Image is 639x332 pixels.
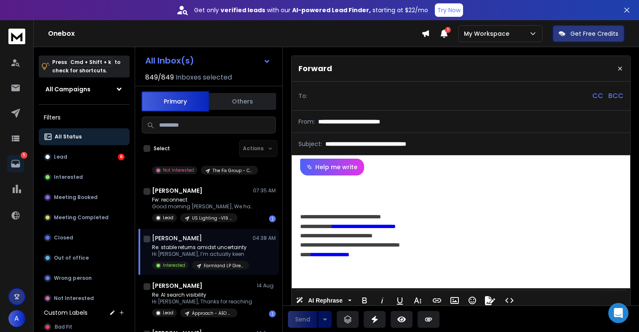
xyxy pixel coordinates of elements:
[374,292,390,309] button: Italic (⌘I)
[176,72,232,82] h3: Inboxes selected
[501,292,517,309] button: Code View
[145,72,174,82] span: 849 / 849
[163,262,185,268] p: Interested
[8,29,25,44] img: logo
[257,282,276,289] p: 14 Aug
[592,91,603,101] p: CC
[213,167,253,174] p: The Fix Group - C7V2 Sales Titles
[152,251,249,258] p: Hi [PERSON_NAME], I’m actually keen
[152,298,252,305] p: Hi [PERSON_NAME], Thanks for reaching
[141,91,209,112] button: Primary
[152,282,202,290] h1: [PERSON_NAME]
[118,154,125,160] div: 6
[39,229,130,246] button: Closed
[48,29,421,39] h1: Onebox
[39,250,130,266] button: Out of office
[253,187,276,194] p: 07:35 AM
[608,303,628,323] div: Open Intercom Messenger
[553,25,624,42] button: Get Free Credits
[145,56,194,65] h1: All Inbox(s)
[55,133,82,140] p: All Status
[447,292,463,309] button: Insert Image (⌘P)
[204,263,244,269] p: Farmland LP Direct Channel - [PERSON_NAME]
[608,91,623,101] p: BCC
[54,214,109,221] p: Meeting Completed
[39,209,130,226] button: Meeting Completed
[570,29,618,38] p: Get Free Credits
[69,57,112,67] span: Cmd + Shift + k
[39,169,130,186] button: Interested
[39,290,130,307] button: Not Interested
[44,308,88,317] h3: Custom Labels
[54,255,89,261] p: Out of office
[152,244,249,251] p: Re: stable returns amidst uncertainty
[445,27,451,33] span: 1
[163,167,194,173] p: Not Interested
[39,81,130,98] button: All Campaigns
[8,310,25,327] button: A
[45,85,91,93] h1: All Campaigns
[55,324,72,330] span: Bad Fit
[294,292,353,309] button: AI Rephrase
[54,295,94,302] p: Not Interested
[138,52,277,69] button: All Inbox(s)
[152,197,253,203] p: Fw: reconnect
[410,292,426,309] button: More Text
[194,6,428,14] p: Get only with our starting at $22/mo
[298,140,322,148] p: Subject:
[152,234,202,242] h1: [PERSON_NAME]
[464,29,513,38] p: My Workspace
[269,311,276,317] div: 1
[163,310,173,316] p: Lead
[298,117,315,126] p: From:
[39,112,130,123] h3: Filters
[152,186,202,195] h1: [PERSON_NAME]
[300,159,364,175] button: Help me write
[39,189,130,206] button: Meeting Booked
[54,234,73,241] p: Closed
[39,128,130,145] button: All Status
[192,310,232,316] p: Approach - AEO Campaign
[253,235,276,242] p: 04:38 AM
[163,215,173,221] p: Lead
[221,6,265,14] strong: verified leads
[298,92,307,100] p: To:
[152,203,253,210] p: Good morning [PERSON_NAME], We haven't
[54,154,67,160] p: Lead
[54,275,92,282] p: Wrong person
[209,92,276,111] button: Others
[52,58,120,75] p: Press to check for shortcuts.
[54,194,98,201] p: Meeting Booked
[429,292,445,309] button: Insert Link (⌘K)
[7,155,24,172] a: 5
[154,145,170,152] label: Select
[437,6,461,14] p: Try Now
[298,63,332,74] p: Forward
[435,3,463,17] button: Try Now
[306,297,344,304] span: AI Rephrase
[152,292,252,298] p: Re: AI search visibility
[39,270,130,287] button: Wrong person
[292,6,371,14] strong: AI-powered Lead Finder,
[392,292,408,309] button: Underline (⌘U)
[269,215,276,222] div: 1
[464,292,480,309] button: Emoticons
[39,149,130,165] button: Lead6
[192,215,232,221] p: US Lighting -V19 Messaging - Cold Lead Retarget - [PERSON_NAME]
[21,152,27,159] p: 5
[357,292,373,309] button: Bold (⌘B)
[482,292,498,309] button: Signature
[54,174,83,181] p: Interested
